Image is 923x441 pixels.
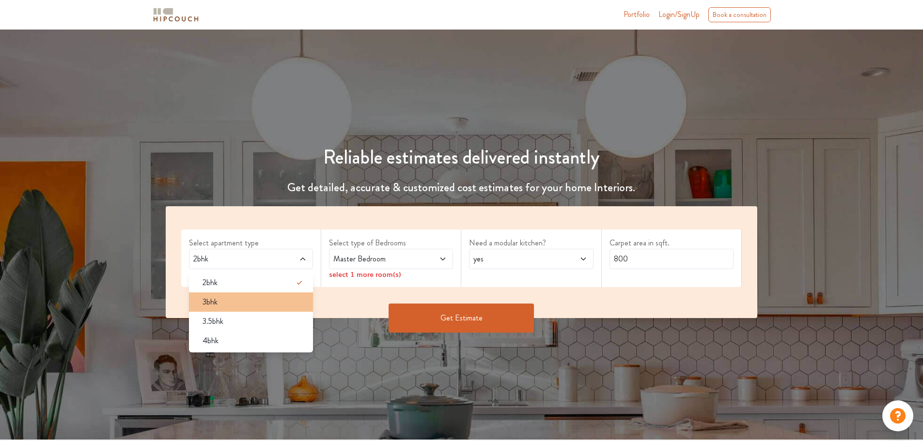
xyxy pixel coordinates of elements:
[329,269,453,279] div: select 1 more room(s)
[203,296,218,308] span: 3bhk
[203,335,219,347] span: 4bhk
[624,9,650,20] a: Portfolio
[331,253,418,265] span: Master Bedroom
[708,7,771,22] div: Book a consultation
[471,253,558,265] span: yes
[152,6,200,23] img: logo-horizontal.svg
[191,253,278,265] span: 2bhk
[610,249,734,269] input: Enter area sqft
[389,304,534,333] button: Get Estimate
[329,237,453,249] label: Select type of Bedrooms
[610,237,734,249] label: Carpet area in sqft.
[189,237,313,249] label: Select apartment type
[152,4,200,26] span: logo-horizontal.svg
[203,277,218,289] span: 2bhk
[203,316,223,327] span: 3.5bhk
[160,181,764,195] h4: Get detailed, accurate & customized cost estimates for your home Interiors.
[469,237,593,249] label: Need a modular kitchen?
[160,146,764,169] h1: Reliable estimates delivered instantly
[658,9,700,20] span: Login/SignUp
